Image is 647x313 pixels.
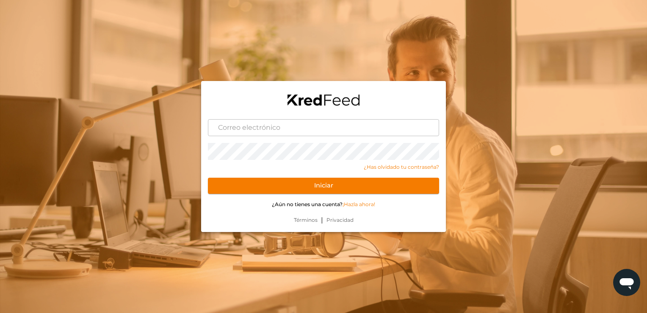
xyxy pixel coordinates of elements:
img: logo-black.png [288,95,359,106]
a: Privacidad [323,216,357,224]
button: Iniciar [208,178,439,194]
a: ¡Hazla ahora! [343,201,375,207]
img: chatIcon [618,274,635,291]
p: ¿Aún no tienes una cuenta? [208,201,439,208]
div: | [201,215,446,232]
a: ¿Has olvidado tu contraseña? [208,163,439,171]
a: Términos [290,216,321,224]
